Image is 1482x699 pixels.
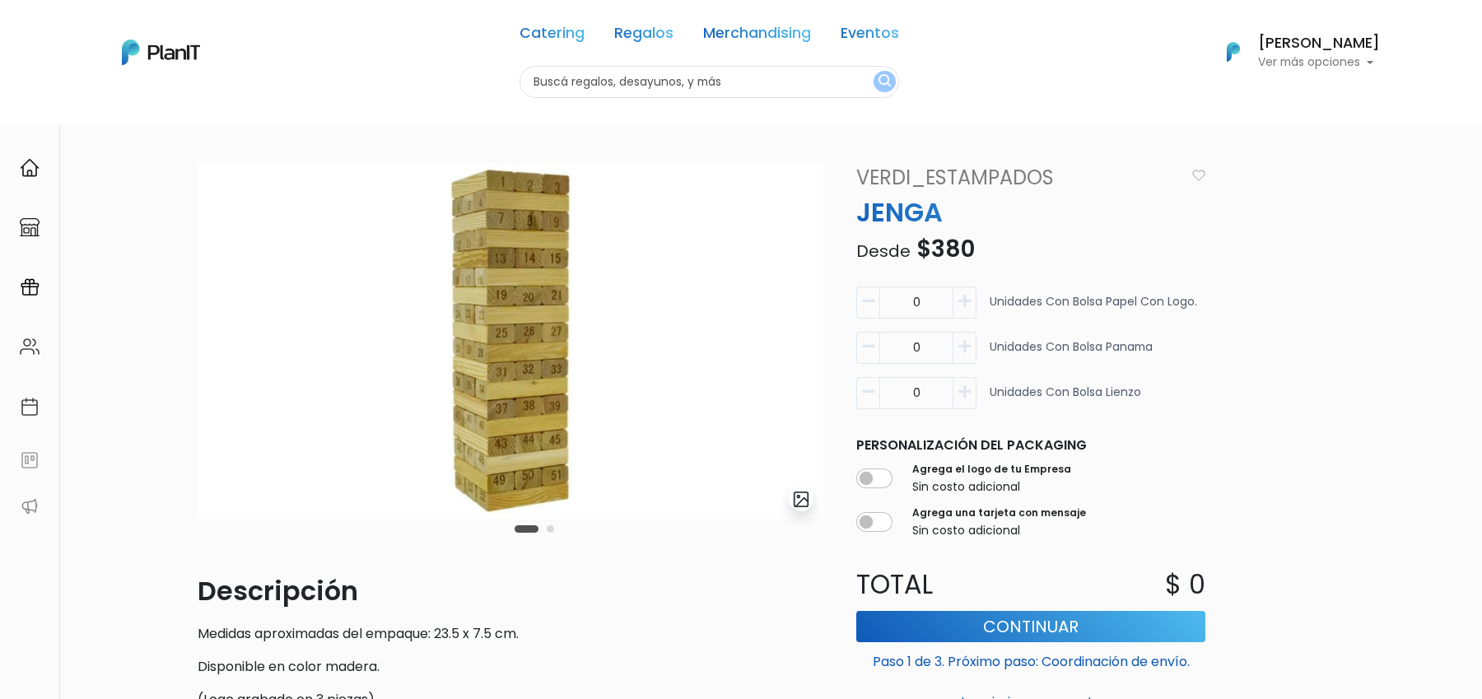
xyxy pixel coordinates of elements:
[990,338,1153,370] p: Unidades con bolsa panama
[1165,565,1205,604] p: $ 0
[912,506,1086,520] label: Agrega una tarjeta con mensaje
[20,217,40,237] img: marketplace-4ceaa7011d94191e9ded77b95e3339b90024bf715f7c57f8cf31f2d8c509eaba.svg
[614,26,673,46] a: Regalos
[846,565,1031,604] p: Total
[1205,30,1380,73] button: PlanIt Logo [PERSON_NAME] Ver más opciones
[1258,36,1380,51] h6: [PERSON_NAME]
[916,233,975,265] span: $380
[520,26,585,46] a: Catering
[20,337,40,356] img: people-662611757002400ad9ed0e3c099ab2801c6687ba6c219adb57efc949bc21e19d.svg
[20,158,40,178] img: home-e721727adea9d79c4d83392d1f703f7f8bce08238fde08b1acbfd93340b81755.svg
[85,16,237,48] div: ¿Necesitás ayuda?
[1258,57,1380,68] p: Ver más opciones
[198,571,823,611] p: Descripción
[856,645,1205,672] p: Paso 1 de 3. Próximo paso: Coordinación de envío.
[20,496,40,516] img: partners-52edf745621dab592f3b2c58e3bca9d71375a7ef29c3b500c9f145b62cc070d4.svg
[912,478,1071,496] p: Sin costo adicional
[547,525,554,533] button: Carousel Page 2
[122,40,200,65] img: PlanIt Logo
[912,522,1086,539] p: Sin costo adicional
[1192,170,1205,181] img: heart_icon
[878,74,891,90] img: search_button-432b6d5273f82d61273b3651a40e1bd1b912527efae98b1b7a1b2c0702e16a8d.svg
[990,384,1141,416] p: Unidades con bolsa lienzo
[856,436,1205,455] p: Personalización del packaging
[912,462,1071,477] label: Agrega el logo de tu Empresa
[198,624,823,644] p: Medidas aproximadas del empaque: 23.5 x 7.5 cm.
[20,277,40,297] img: campaigns-02234683943229c281be62815700db0a1741e53638e28bf9629b52c665b00959.svg
[520,66,899,98] input: Buscá regalos, desayunos, y más
[510,519,558,538] div: Carousel Pagination
[846,163,1185,193] a: VERDI_ESTAMPADOS
[846,193,1215,232] p: JENGA
[198,163,823,519] img: Dise%C3%B1o_sin_t%C3%ADtulo__93_.png
[515,525,538,533] button: Carousel Page 1 (Current Slide)
[990,293,1197,325] p: Unidades con bolsa papel con logo.
[856,240,911,263] span: Desde
[841,26,899,46] a: Eventos
[856,611,1205,642] button: Continuar
[792,490,811,509] img: gallery-light
[198,657,823,677] p: Disponible en color madera.
[20,450,40,470] img: feedback-78b5a0c8f98aac82b08bfc38622c3050aee476f2c9584af64705fc4e61158814.svg
[20,397,40,417] img: calendar-87d922413cdce8b2cf7b7f5f62616a5cf9e4887200fb71536465627b3292af00.svg
[703,26,811,46] a: Merchandising
[1215,34,1251,70] img: PlanIt Logo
